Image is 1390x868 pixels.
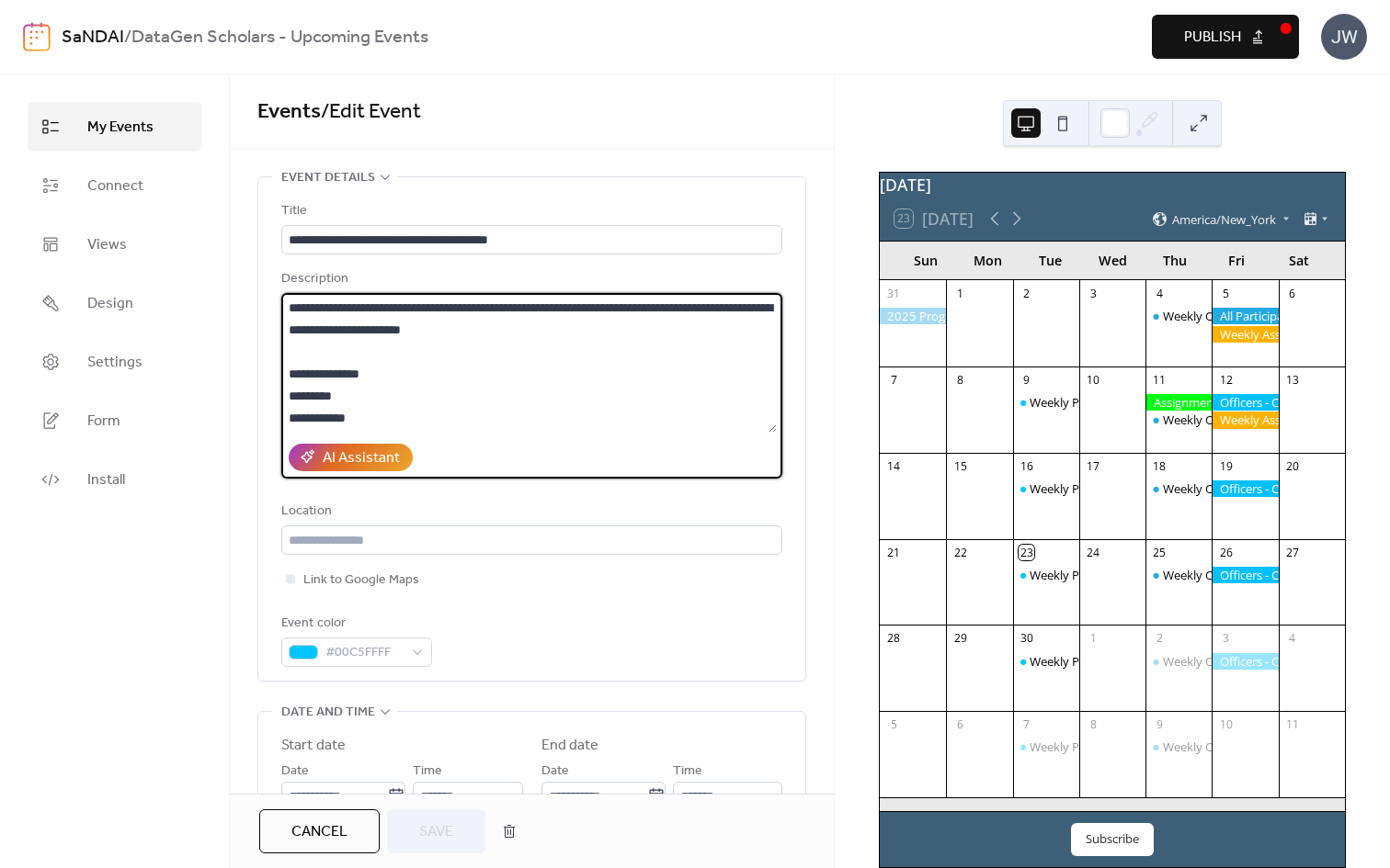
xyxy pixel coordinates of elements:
span: Date and time [281,702,375,724]
button: Publish [1152,15,1299,59]
div: Weekly Assignment: Officers - Check Emails For Next Payment Amounts [1212,326,1278,343]
div: 11 [1284,717,1300,733]
div: Weekly Office Hours [1163,480,1274,497]
div: 31 [886,286,902,301]
div: 4 [1284,631,1300,647]
span: Link to Google Maps [303,569,419,592]
div: Weekly Assignment: Podcast Rating [1212,411,1278,428]
div: 15 [952,458,968,474]
div: Title [281,200,779,222]
div: 14 [886,458,902,474]
div: [DATE] [880,173,1345,197]
a: Install [28,455,201,504]
div: Weekly Program Meeting [1013,653,1079,670]
span: Design [87,293,133,315]
div: Start date [281,735,346,757]
div: 8 [952,372,968,388]
div: 10 [1218,717,1234,733]
span: My Events [87,117,154,139]
div: Officers - Complete Set 3 (Gen AI Tool Market Research Micro-job) [1212,567,1278,583]
div: Weekly Program Meeting [1030,738,1168,755]
b: / [124,20,131,55]
div: Weekly Office Hours [1145,653,1212,670]
div: Mon [957,242,1020,279]
div: 12 [1218,372,1234,388]
div: Weekly Program Meeting - Data Detective [1013,480,1079,497]
div: JW [1321,14,1367,60]
div: 25 [1152,545,1168,560]
div: 1 [952,286,968,301]
div: End date [541,735,599,757]
div: Event color [281,613,428,635]
div: Fri [1206,242,1269,279]
div: 8 [1086,717,1101,733]
span: Event details [281,167,375,189]
div: 1 [1086,631,1101,647]
div: 4 [1152,286,1168,301]
span: Settings [87,352,142,374]
span: / Edit Event [321,92,421,132]
div: 20 [1284,458,1300,474]
span: Time [413,761,442,783]
div: 3 [1086,286,1101,301]
div: 9 [1019,372,1034,388]
span: Publish [1184,27,1241,49]
div: Weekly Program Meeting - Prompting Showdown [1030,567,1300,583]
button: Subscribe [1071,823,1154,856]
div: Weekly Office Hours [1163,567,1274,583]
span: Install [87,469,125,491]
div: Weekly Office Hours [1163,308,1274,324]
div: 28 [886,631,902,647]
div: Weekly Office Hours [1145,738,1212,755]
div: Officers - Complete Set 2 (Gen AI Tool Market Research Micro-job) [1212,480,1278,497]
div: 16 [1019,458,1034,474]
div: 2025 Program Enrollment Period [880,308,946,324]
div: Weekly Program Meeting [1030,394,1168,411]
a: Settings [28,337,201,387]
span: Views [87,234,127,256]
span: Cancel [291,821,347,843]
a: Design [28,278,201,328]
a: Connect [28,161,201,210]
div: 2 [1019,286,1034,301]
div: 30 [1019,631,1034,647]
div: Officers - Complete Set 1 (Gen AI Tool Market Research Micro-job) [1212,394,1278,411]
div: 9 [1152,717,1168,733]
div: 24 [1086,545,1101,560]
div: Assignment Due: Refined LinkedIn Account [1145,394,1212,411]
div: Tue [1020,242,1082,279]
div: 26 [1218,545,1234,560]
div: 19 [1218,458,1234,474]
div: 22 [952,545,968,560]
div: Description [281,268,779,290]
div: 17 [1086,458,1101,474]
div: 23 [1019,545,1034,560]
div: 5 [1218,286,1234,301]
div: 6 [1284,286,1300,301]
span: Date [281,761,309,783]
div: Weekly Program Meeting [1013,394,1079,411]
div: Weekly Program Meeting [1013,738,1079,755]
span: America/New_York [1172,213,1276,225]
div: 18 [1152,458,1168,474]
div: Weekly Office Hours [1163,738,1274,755]
div: All Participants - Complete Program Assessment Exam [1212,308,1278,324]
div: Weekly Office Hours [1163,653,1274,670]
div: 2 [1152,631,1168,647]
div: Weekly Program Meeting [1030,653,1168,670]
button: Cancel [259,809,380,853]
div: Officers - Complete Set 4 (Gen AI Tool Market Research Micro-job) [1212,653,1278,670]
a: Views [28,220,201,269]
div: 10 [1086,372,1101,388]
span: #00C5FFFF [325,642,403,664]
div: Wed [1081,242,1144,279]
div: 3 [1218,631,1234,647]
div: Weekly Office Hours [1163,411,1274,428]
div: 29 [952,631,968,647]
div: Weekly Program Meeting - Data Detective [1030,480,1259,497]
div: Location [281,501,779,523]
div: 27 [1284,545,1300,560]
div: Sat [1268,242,1330,279]
div: Weekly Office Hours [1145,480,1212,497]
